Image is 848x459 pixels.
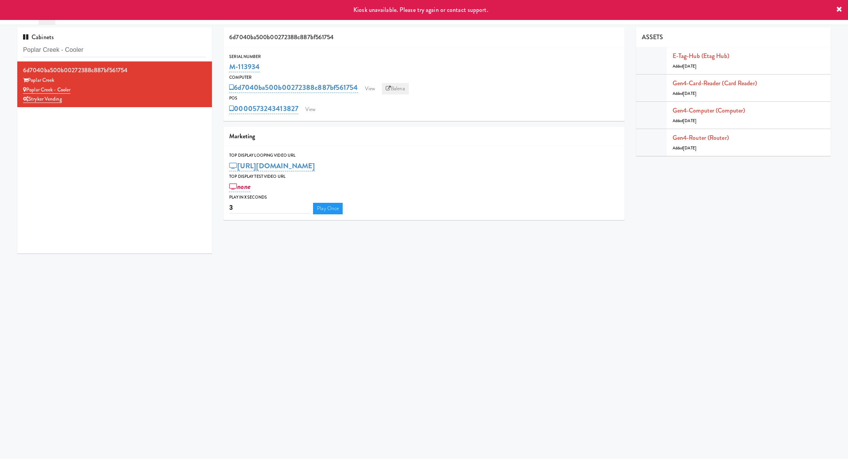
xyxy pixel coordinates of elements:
[361,83,379,94] a: View
[673,79,757,88] a: Gen4-card-reader (Card Reader)
[229,132,255,141] span: Marketing
[229,94,618,102] div: POS
[382,83,409,94] a: Balena
[683,118,696,124] span: [DATE]
[229,194,618,201] div: Play in X seconds
[229,82,358,93] a: 6d7040ba500b00272388c887bf561754
[683,91,696,96] span: [DATE]
[229,152,618,159] div: Top Display Looping Video Url
[229,74,618,81] div: Computer
[23,65,206,76] div: 6d7040ba500b00272388c887bf561754
[17,61,212,107] li: 6d7040ba500b00272388c887bf561754Poplar Creek Poplar Creek - CoolerStryker Vending
[229,103,298,114] a: 0000573243413827
[302,104,319,115] a: View
[223,28,624,47] div: 6d7040ba500b00272388c887bf561754
[673,118,696,124] span: Added
[353,5,488,14] span: Kiosk unavailable. Please try again or contact support.
[313,203,343,214] a: Play Once
[23,95,62,103] a: Stryker Vending
[23,43,206,57] input: Search cabinets
[23,76,206,85] div: Poplar Creek
[683,145,696,151] span: [DATE]
[673,63,696,69] span: Added
[229,173,618,181] div: Top Display Test Video Url
[23,33,54,41] span: Cabinets
[673,51,729,60] a: E-tag-hub (Etag Hub)
[229,161,315,171] a: [URL][DOMAIN_NAME]
[23,86,70,94] a: Poplar Creek - Cooler
[229,53,618,61] div: Serial Number
[673,91,696,96] span: Added
[229,61,260,72] a: M-113934
[673,106,745,115] a: Gen4-computer (Computer)
[642,33,663,41] span: ASSETS
[673,145,696,151] span: Added
[229,181,250,192] a: none
[673,133,729,142] a: Gen4-router (Router)
[683,63,696,69] span: [DATE]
